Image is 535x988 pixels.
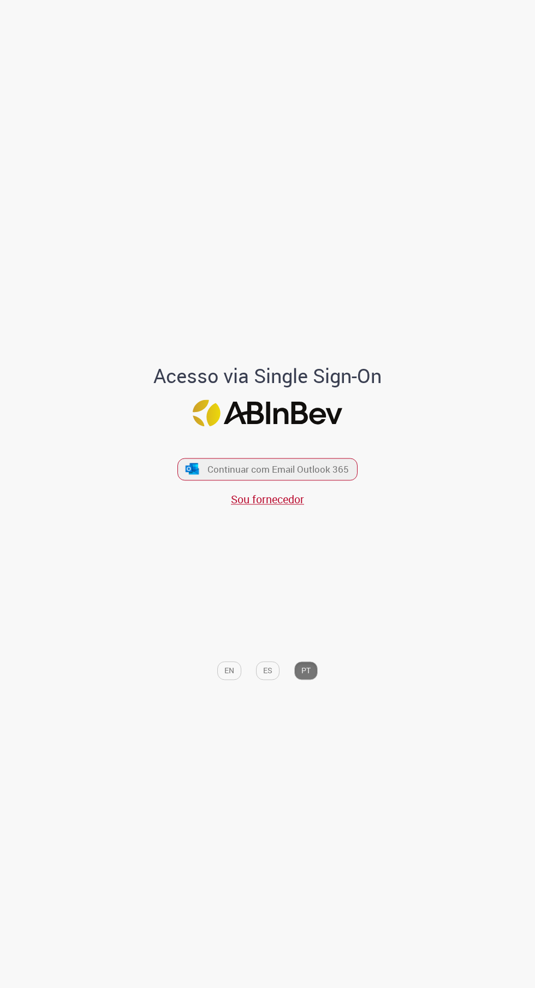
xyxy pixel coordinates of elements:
[193,400,342,427] img: Logo ABInBev
[256,661,280,680] button: ES
[294,661,318,680] button: PT
[217,661,241,680] button: EN
[177,458,358,480] button: ícone Azure/Microsoft 360 Continuar com Email Outlook 365
[231,492,304,507] a: Sou fornecedor
[185,463,200,474] img: ícone Azure/Microsoft 360
[207,463,349,475] span: Continuar com Email Outlook 365
[71,365,464,387] h1: Acesso via Single Sign-On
